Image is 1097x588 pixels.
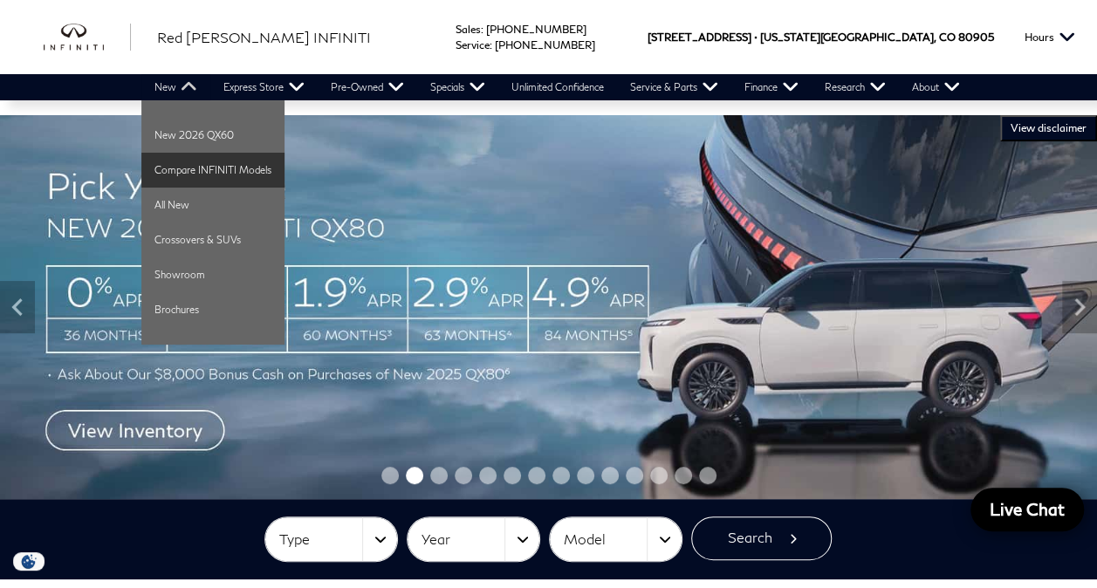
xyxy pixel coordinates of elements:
[675,467,692,484] span: Go to slide 13
[408,517,539,561] button: Year
[456,38,490,51] span: Service
[981,498,1073,520] span: Live Chat
[455,467,472,484] span: Go to slide 4
[498,74,617,100] a: Unlimited Confidence
[278,525,362,554] span: Type
[381,467,399,484] span: Go to slide 1
[417,74,498,100] a: Specials
[318,74,417,100] a: Pre-Owned
[141,74,973,100] nav: Main Navigation
[617,74,731,100] a: Service & Parts
[550,517,682,561] button: Model
[486,23,586,36] a: [PHONE_NUMBER]
[421,525,504,554] span: Year
[601,467,619,484] span: Go to slide 10
[406,467,423,484] span: Go to slide 2
[141,153,285,188] a: Compare INFINITI Models
[141,118,285,153] a: New 2026 QX60
[504,467,521,484] span: Go to slide 6
[210,74,318,100] a: Express Store
[552,467,570,484] span: Go to slide 8
[265,517,397,561] button: Type
[699,467,716,484] span: Go to slide 14
[1062,281,1097,333] div: Next
[899,74,973,100] a: About
[141,74,210,100] a: New
[812,74,899,100] a: Research
[141,188,285,222] a: All New
[157,27,371,48] a: Red [PERSON_NAME] INFINITI
[691,516,832,560] button: Search
[456,23,481,36] span: Sales
[141,257,285,292] a: Showroom
[528,467,545,484] span: Go to slide 7
[44,24,131,51] img: INFINITI
[648,31,994,44] a: [STREET_ADDRESS] • [US_STATE][GEOGRAPHIC_DATA], CO 80905
[157,29,371,45] span: Red [PERSON_NAME] INFINITI
[141,292,285,327] a: Brochures
[970,488,1084,531] a: Live Chat
[650,467,668,484] span: Go to slide 12
[731,74,812,100] a: Finance
[1011,121,1087,135] span: VIEW DISCLAIMER
[44,24,131,51] a: infiniti
[626,467,643,484] span: Go to slide 11
[563,525,647,554] span: Model
[481,23,483,36] span: :
[9,552,49,571] section: Click to Open Cookie Consent Modal
[430,467,448,484] span: Go to slide 3
[479,467,497,484] span: Go to slide 5
[9,552,49,571] img: Opt-Out Icon
[495,38,595,51] a: [PHONE_NUMBER]
[577,467,594,484] span: Go to slide 9
[1000,115,1097,141] button: VIEW DISCLAIMER
[490,38,492,51] span: :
